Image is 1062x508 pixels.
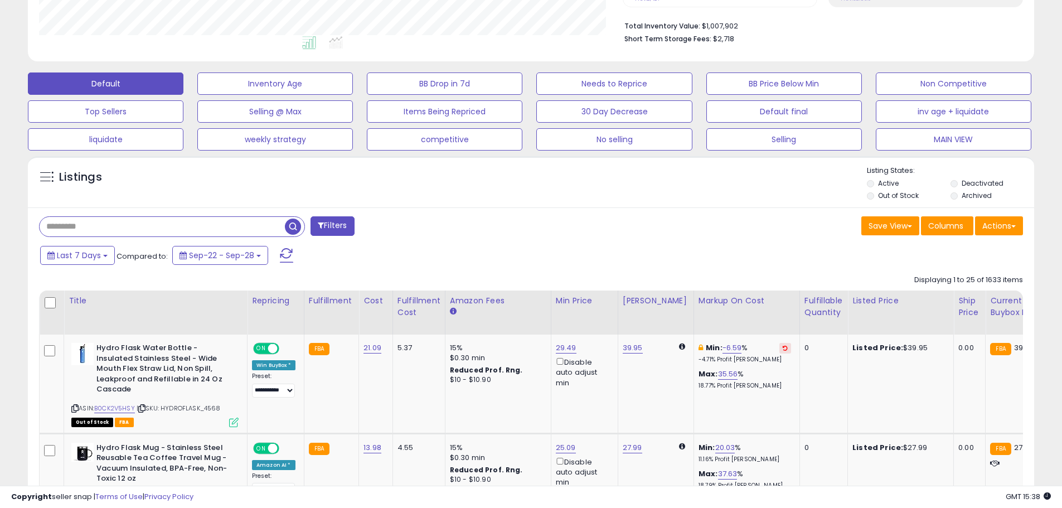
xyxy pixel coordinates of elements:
[137,404,221,413] span: | SKU: HYDROFLASK_4568
[699,295,795,307] div: Markup on Cost
[852,442,903,453] b: Listed Price:
[11,491,52,502] strong: Copyright
[699,369,791,390] div: %
[699,468,718,479] b: Max:
[450,353,542,363] div: $0.30 min
[623,342,643,354] a: 39.95
[536,100,692,123] button: 30 Day Decrease
[11,492,193,502] div: seller snap | |
[397,443,437,453] div: 4.55
[252,372,295,398] div: Preset:
[450,343,542,353] div: 15%
[278,344,295,354] span: OFF
[623,295,689,307] div: [PERSON_NAME]
[958,443,977,453] div: 0.00
[94,404,135,413] a: B0CK2V5HSY
[852,343,945,353] div: $39.95
[363,342,381,354] a: 21.09
[363,442,381,453] a: 13.98
[96,443,232,487] b: Hydro Flask Mug - Stainless Steel Reusable Tea Coffee Travel Mug - Vacuum Insulated, BPA-Free, No...
[718,369,738,380] a: 35.56
[623,442,642,453] a: 27.99
[252,460,295,470] div: Amazon AI *
[921,216,973,235] button: Columns
[958,295,981,318] div: Ship Price
[861,216,919,235] button: Save View
[928,220,963,231] span: Columns
[363,295,388,307] div: Cost
[556,456,609,488] div: Disable auto adjust min
[876,128,1031,151] button: MAIN VIEW
[117,251,168,262] span: Compared to:
[252,472,295,497] div: Preset:
[852,443,945,453] div: $27.99
[69,295,243,307] div: Title
[96,343,232,398] b: Hydro Flask Water Bottle - Insulated Stainless Steel - Wide Mouth Flex Straw Lid, Non Spill, Leak...
[804,343,839,353] div: 0
[450,465,523,475] b: Reduced Prof. Rng.
[278,443,295,453] span: OFF
[962,178,1003,188] label: Deactivated
[450,453,542,463] div: $0.30 min
[28,100,183,123] button: Top Sellers
[254,443,268,453] span: ON
[699,356,791,364] p: -4.71% Profit [PERSON_NAME]
[1014,342,1034,353] span: 39.95
[715,442,735,453] a: 20.03
[397,343,437,353] div: 5.37
[624,21,700,31] b: Total Inventory Value:
[990,343,1011,355] small: FBA
[197,128,353,151] button: weekly strategy
[71,443,94,462] img: 318OIOxasoL._SL40_.jpg
[252,295,299,307] div: Repricing
[536,72,692,95] button: Needs to Reprice
[1006,491,1051,502] span: 2025-10-6 15:38 GMT
[197,72,353,95] button: Inventory Age
[722,342,742,354] a: -6.59
[699,469,791,490] div: %
[624,34,711,43] b: Short Term Storage Fees:
[713,33,734,44] span: $2,718
[706,100,862,123] button: Default final
[699,456,791,463] p: 11.16% Profit [PERSON_NAME]
[556,356,609,388] div: Disable auto adjust min
[876,100,1031,123] button: inv age + liquidate
[699,442,715,453] b: Min:
[867,166,1034,176] p: Listing States:
[699,382,791,390] p: 18.77% Profit [PERSON_NAME]
[144,491,193,502] a: Privacy Policy
[367,128,522,151] button: competitive
[975,216,1023,235] button: Actions
[706,128,862,151] button: Selling
[450,307,457,317] small: Amazon Fees.
[699,343,791,364] div: %
[252,360,295,370] div: Win BuyBox *
[450,443,542,453] div: 15%
[876,72,1031,95] button: Non Competitive
[71,343,94,365] img: 21r6ywQNQkL._SL40_.jpg
[699,443,791,463] div: %
[556,295,613,307] div: Min Price
[624,18,1015,32] li: $1,007,902
[852,295,949,307] div: Listed Price
[958,343,977,353] div: 0.00
[367,72,522,95] button: BB Drop in 7d
[28,72,183,95] button: Default
[990,443,1011,455] small: FBA
[254,344,268,354] span: ON
[57,250,101,261] span: Last 7 Days
[536,128,692,151] button: No selling
[914,275,1023,286] div: Displaying 1 to 25 of 1633 items
[699,369,718,379] b: Max:
[71,343,239,425] div: ASIN:
[804,295,843,318] div: Fulfillable Quantity
[556,442,576,453] a: 25.09
[878,191,919,200] label: Out of Stock
[962,191,992,200] label: Archived
[718,468,738,480] a: 37.63
[694,291,799,335] th: The percentage added to the cost of goods (COGS) that forms the calculator for Min & Max prices.
[706,72,862,95] button: BB Price Below Min
[1014,442,1034,453] span: 27.99
[367,100,522,123] button: Items Being Repriced
[311,216,354,236] button: Filters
